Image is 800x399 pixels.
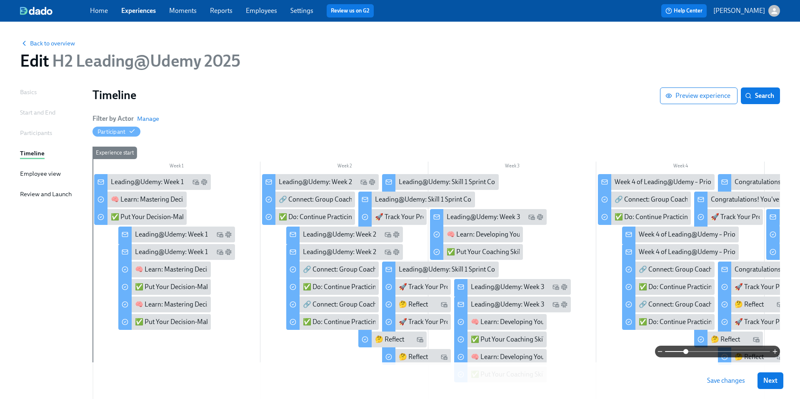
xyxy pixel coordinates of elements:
[169,7,197,15] a: Moments
[528,214,535,220] svg: Work Email
[447,247,562,257] div: ✅ Put Your Coaching Skills into Practice
[454,297,571,312] div: Leading@Udemy: Week 3
[694,332,763,347] div: 🤔 Reflect
[92,147,137,159] div: Experience start
[447,230,576,239] div: 🧠 Learn: Developing Your Coaching Mindset
[596,162,764,172] div: Week 4
[20,169,61,178] div: Employee view
[454,279,571,295] div: Leading@Udemy: Week 3
[382,174,499,190] div: Leading@Udemy: Skill 1 Sprint Complete!
[622,244,739,260] div: Week 4 of Leading@Udemy – Priority Skill #2: Coaching!
[713,5,780,17] button: [PERSON_NAME]
[552,301,559,308] svg: Work Email
[210,7,232,15] a: Reports
[369,179,375,185] svg: Slack
[622,227,739,242] div: Week 4 of Leading@Udemy – Priority Skill #2: Coaching!
[639,230,798,239] div: Week 4 of Leading@Udemy – Priority Skill #2: Coaching!
[20,39,75,47] button: Back to overview
[94,192,187,207] div: 🧠 Learn: Mastering Decision Making
[135,317,271,327] div: ✅ Put Your Decision-Making Skills into Practice
[360,179,367,185] svg: Work Email
[135,300,242,309] div: 🧠 Learn: Mastering Decision Making
[20,108,55,117] div: Start and End
[382,262,499,277] div: Leading@Udemy: Skill 1 Sprint Complete!
[225,249,232,255] svg: Slack
[757,372,783,389] button: Next
[135,282,271,292] div: ✅ Put Your Decision-Making Skills into Practice
[741,87,780,104] button: Search
[217,231,223,238] svg: Work Email
[121,7,156,15] a: Experiences
[92,127,140,137] button: Participant
[262,209,355,225] div: ✅ Do: Continue Practicing Your Skills
[447,212,520,222] div: Leading@Udemy: Week 3
[639,300,753,309] div: 🔗 Connect: Group Coaching Session #2
[385,249,391,255] svg: Work Email
[777,301,783,308] svg: Work Email
[20,87,37,97] div: Basics
[735,300,764,309] div: 🤔 Reflect
[358,332,427,347] div: 🤔 Reflect
[192,179,199,185] svg: Work Email
[20,149,45,158] div: Timeline
[303,265,417,274] div: 🔗 Connect: Group Coaching Session #1
[118,262,211,277] div: 🧠 Learn: Mastering Decision Making
[665,7,702,15] span: Help Center
[92,87,660,102] h1: Timeline
[707,377,745,385] span: Save changes
[661,4,707,17] button: Help Center
[90,7,108,15] a: Home
[471,317,600,327] div: 🧠 Learn: Developing Your Coaching Mindset
[286,314,379,330] div: ✅ Do: Continue Practicing Your Skills
[49,51,240,71] span: H2 Leading@Udemy 2025
[286,297,379,312] div: 🔗 Connect: Group Coaching Session #1
[471,335,586,344] div: ✅ Put Your Coaching Skills into Practice
[639,247,798,257] div: Week 4 of Leading@Udemy – Priority Skill #2: Coaching!
[358,192,475,207] div: Leading@Udemy: Skill 1 Sprint Complete!
[118,279,211,295] div: ✅ Put Your Decision-Making Skills into Practice
[111,212,247,222] div: ✅ Put Your Decision-Making Skills into Practice
[430,209,547,225] div: Leading@Udemy: Week 3
[713,6,765,15] p: [PERSON_NAME]
[137,115,159,123] span: Manage
[375,212,542,222] div: 🚀 Track Your Progress: Decision Making Post Skills Survey
[385,231,391,238] svg: Work Email
[262,174,379,190] div: Leading@Udemy: Week 2
[454,314,547,330] div: 🧠 Learn: Developing Your Coaching Mindset
[217,249,223,255] svg: Work Email
[399,300,428,309] div: 🤔 Reflect
[97,128,125,136] div: Hide Participant
[286,227,403,242] div: Leading@Udemy: Week 2
[279,212,386,222] div: ✅ Do: Continue Practicing Your Skills
[622,314,715,330] div: ✅ Do: Continue Practicing Your Skills
[399,265,517,274] div: Leading@Udemy: Skill 1 Sprint Complete!
[718,314,787,330] div: 🚀 Track Your Progress: Coaching Post Skills Survey
[622,262,715,277] div: 🔗 Connect: Group Coaching Session #2
[598,209,690,225] div: ✅ Do: Continue Practicing Your Skills
[20,190,72,199] div: Review and Launch
[20,51,240,71] h1: Edit
[561,301,567,308] svg: Slack
[135,230,208,239] div: Leading@Udemy: Week 1
[417,336,423,343] svg: Work Email
[430,227,522,242] div: 🧠 Learn: Developing Your Coaching Mindset
[753,336,760,343] svg: Work Email
[382,279,451,295] div: 🚀 Track Your Progress: Decision Making Post Skills Survey
[262,192,355,207] div: 🔗 Connect: Group Coaching Session #1
[561,284,567,290] svg: Slack
[303,230,376,239] div: Leading@Udemy: Week 2
[279,195,393,204] div: 🔗 Connect: Group Coaching Session #1
[225,231,232,238] svg: Slack
[286,244,403,260] div: Leading@Udemy: Week 2
[118,314,211,330] div: ✅ Put Your Decision-Making Skills into Practice
[246,7,277,15] a: Employees
[471,282,544,292] div: Leading@Udemy: Week 3
[94,174,211,190] div: Leading@Udemy: Week 1
[260,162,428,172] div: Week 2
[111,195,218,204] div: 🧠 Learn: Mastering Decision Making
[331,7,370,15] a: Review us on G2
[135,247,208,257] div: Leading@Udemy: Week 1
[20,128,52,137] div: Participants
[615,212,722,222] div: ✅ Do: Continue Practicing Your Skills
[201,179,207,185] svg: Slack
